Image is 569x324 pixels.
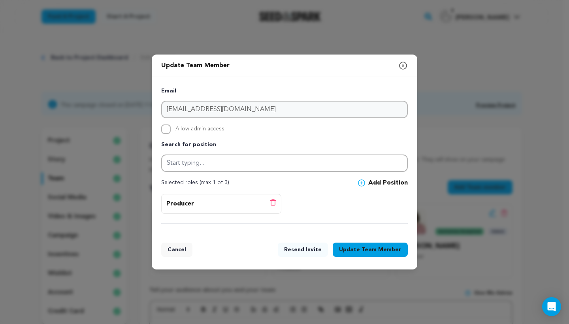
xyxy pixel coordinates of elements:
[542,297,561,316] div: Open Intercom Messenger
[161,243,192,257] button: Cancel
[161,87,408,96] p: Email
[161,58,230,73] p: Update Team Member
[358,178,408,188] button: Add Position
[333,243,408,257] button: UpdateTeam Member
[278,243,328,257] button: Resend Invite
[161,101,408,118] input: Email address
[161,124,171,134] input: Allow admin access
[161,154,408,172] input: Start typing...
[166,199,194,209] p: Producer
[175,124,224,134] span: Allow admin access
[161,140,408,150] p: Search for position
[362,246,401,254] span: Team Member
[161,178,229,188] p: Selected roles (max 1 of 3)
